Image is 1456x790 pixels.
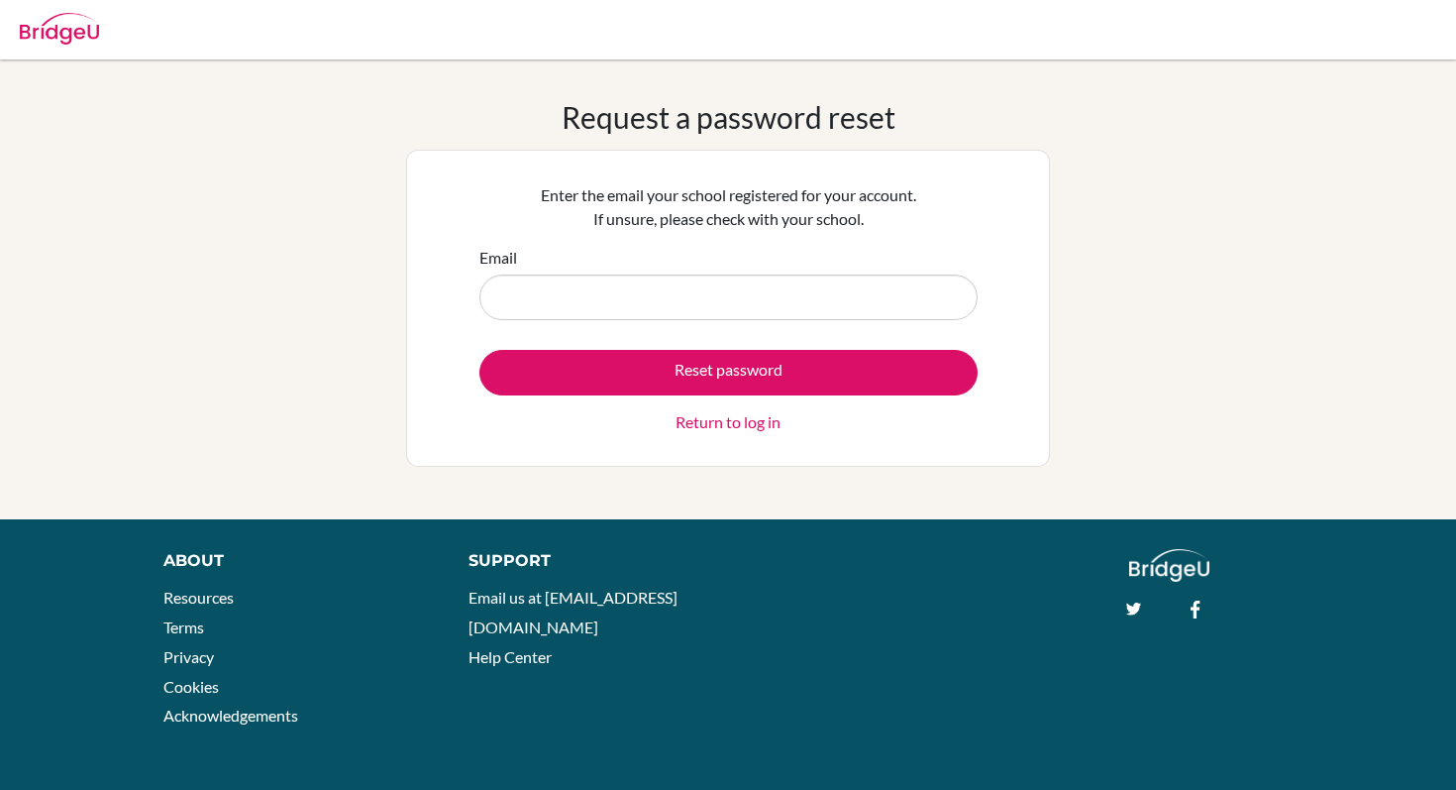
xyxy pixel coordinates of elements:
[468,549,708,573] div: Support
[20,13,99,45] img: Bridge-U
[163,677,219,696] a: Cookies
[1129,549,1209,582] img: logo_white@2x-f4f0deed5e89b7ecb1c2cc34c3e3d731f90f0f143d5ea2071677605dd97b5244.png
[479,246,517,270] label: Email
[163,549,424,573] div: About
[468,647,552,666] a: Help Center
[468,588,677,636] a: Email us at [EMAIL_ADDRESS][DOMAIN_NAME]
[163,647,214,666] a: Privacy
[676,410,780,434] a: Return to log in
[163,706,298,725] a: Acknowledgements
[479,350,978,395] button: Reset password
[479,183,978,231] p: Enter the email your school registered for your account. If unsure, please check with your school.
[163,618,204,636] a: Terms
[163,588,234,607] a: Resources
[562,99,895,135] h1: Request a password reset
